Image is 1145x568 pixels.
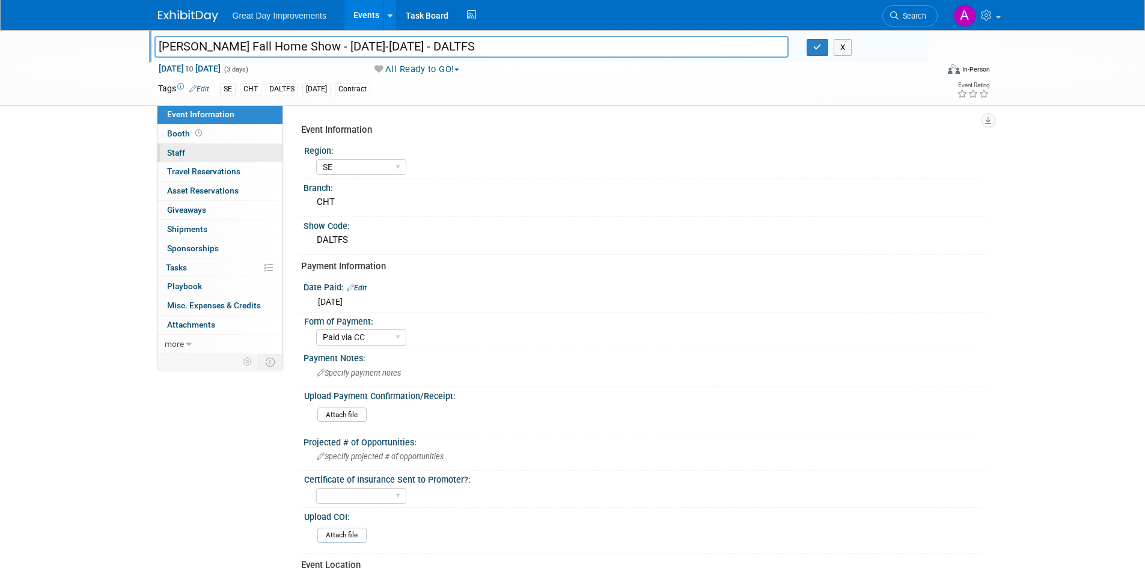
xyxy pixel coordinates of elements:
[193,129,204,138] span: Booth not reserved yet
[304,387,982,402] div: Upload Payment Confirmation/Receipt:
[317,452,444,461] span: Specify projected # of opportunities
[184,64,195,73] span: to
[167,243,219,253] span: Sponsorships
[882,5,938,26] a: Search
[158,10,218,22] img: ExhibitDay
[962,65,990,74] div: In-Person
[301,124,979,136] div: Event Information
[301,260,979,273] div: Payment Information
[167,320,215,329] span: Attachments
[223,66,248,73] span: (3 days)
[335,83,370,96] div: Contract
[957,82,989,88] div: Event Rating
[157,239,282,258] a: Sponsorships
[157,335,282,353] a: more
[157,220,282,239] a: Shipments
[317,368,401,377] span: Specify payment notes
[304,217,988,232] div: Show Code:
[304,278,988,294] div: Date Paid:
[220,83,236,96] div: SE
[157,316,282,334] a: Attachments
[189,85,209,93] a: Edit
[157,162,282,181] a: Travel Reservations
[167,109,234,119] span: Event Information
[240,83,261,96] div: CHT
[347,284,367,292] a: Edit
[167,205,206,215] span: Giveaways
[157,124,282,143] a: Booth
[157,277,282,296] a: Playbook
[304,179,988,194] div: Branch:
[953,4,976,27] img: Akeela Miller
[167,281,202,291] span: Playbook
[167,224,207,234] span: Shipments
[899,11,926,20] span: Search
[304,433,988,448] div: Projected # of Opportunities:
[237,354,258,370] td: Personalize Event Tab Strip
[318,297,343,307] span: [DATE]
[304,508,982,523] div: Upload COI:
[233,11,326,20] span: Great Day Improvements
[948,64,960,74] img: Format-Inperson.png
[370,63,464,76] button: All Ready to GO!
[157,182,282,200] a: Asset Reservations
[166,263,187,272] span: Tasks
[834,39,852,56] button: X
[867,63,991,81] div: Event Format
[302,83,331,96] div: [DATE]
[167,129,204,138] span: Booth
[266,83,298,96] div: DALTFS
[158,82,209,96] td: Tags
[304,349,988,364] div: Payment Notes:
[313,193,979,212] div: CHT
[157,201,282,219] a: Giveaways
[167,301,261,310] span: Misc. Expenses & Credits
[157,296,282,315] a: Misc. Expenses & Credits
[157,105,282,124] a: Event Information
[304,313,982,328] div: Form of Payment:
[157,258,282,277] a: Tasks
[158,63,221,74] span: [DATE] [DATE]
[157,144,282,162] a: Staff
[167,186,239,195] span: Asset Reservations
[167,148,185,157] span: Staff
[258,354,282,370] td: Toggle Event Tabs
[165,339,184,349] span: more
[304,142,982,157] div: Region:
[167,166,240,176] span: Travel Reservations
[304,471,982,486] div: Certificate of Insurance Sent to Promoter?:
[313,231,979,249] div: DALTFS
